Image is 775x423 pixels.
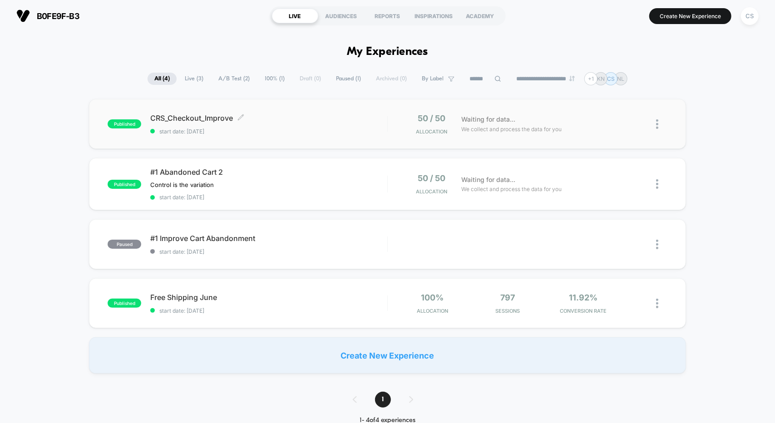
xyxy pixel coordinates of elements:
button: CS [738,7,761,25]
span: Free Shipping June [150,293,387,302]
span: Allocation [416,188,447,195]
div: ACADEMY [457,9,504,23]
img: Visually logo [16,9,30,23]
div: Create New Experience [89,337,686,374]
span: Sessions [472,308,543,314]
span: CONVERSION RATE [548,308,618,314]
span: Waiting for data... [462,175,516,185]
span: By Label [422,75,444,82]
span: start date: [DATE] [150,248,387,255]
div: CS [741,7,759,25]
div: LIVE [272,9,318,23]
span: Live ( 3 ) [178,73,210,85]
span: Allocation [417,308,448,314]
span: published [108,119,141,128]
p: KN [597,75,605,82]
div: INSPIRATIONS [411,9,457,23]
span: start date: [DATE] [150,128,387,135]
span: 797 [500,293,515,302]
span: 100% [421,293,444,302]
span: #1 Improve Cart Abandonment [150,234,387,243]
span: 100% ( 1 ) [258,73,291,85]
div: + 1 [584,72,597,85]
span: A/B Test ( 2 ) [212,73,257,85]
span: All ( 4 ) [148,73,177,85]
img: close [656,299,658,308]
p: CS [607,75,615,82]
img: end [569,76,575,81]
span: Control is the variation [150,181,214,188]
button: b0fe9f-b3 [14,9,82,23]
span: start date: [DATE] [150,307,387,314]
span: #1 Abandoned Cart 2 [150,167,387,177]
span: Waiting for data... [462,114,516,124]
span: 11.92% [569,293,597,302]
span: start date: [DATE] [150,194,387,201]
span: 50 / 50 [418,173,445,183]
button: Create New Experience [649,8,731,24]
span: We collect and process the data for you [462,185,562,193]
p: NL [617,75,625,82]
span: paused [108,240,141,249]
h1: My Experiences [347,45,428,59]
span: CRS_Checkout_Improve [150,113,387,123]
span: b0fe9f-b3 [37,11,79,21]
div: AUDIENCES [318,9,365,23]
img: close [656,240,658,249]
img: close [656,119,658,129]
div: REPORTS [365,9,411,23]
span: 1 [375,392,391,408]
span: We collect and process the data for you [462,125,562,133]
span: Paused ( 1 ) [329,73,368,85]
span: Allocation [416,128,447,135]
img: close [656,179,658,189]
span: published [108,299,141,308]
span: 50 / 50 [418,113,445,123]
span: published [108,180,141,189]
